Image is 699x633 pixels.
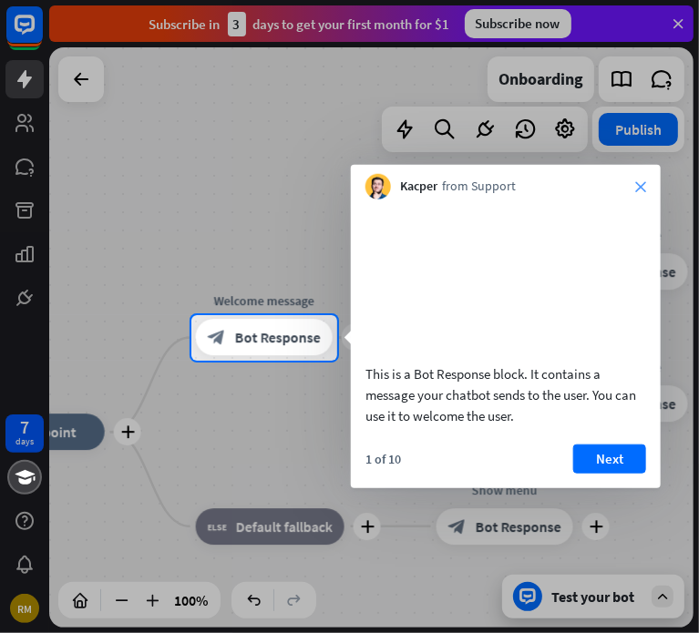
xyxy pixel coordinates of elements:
button: Next [573,444,646,473]
span: Kacper [400,178,437,196]
div: 1 of 10 [365,450,401,466]
span: from Support [442,178,516,196]
button: Open LiveChat chat widget [15,7,69,62]
span: Bot Response [235,329,321,347]
i: close [635,181,646,192]
div: This is a Bot Response block. It contains a message your chatbot sends to the user. You can use i... [365,362,646,425]
i: block_bot_response [208,329,226,347]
